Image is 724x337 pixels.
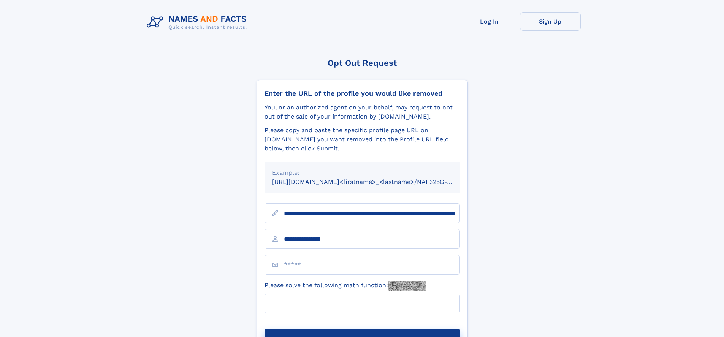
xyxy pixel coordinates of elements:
small: [URL][DOMAIN_NAME]<firstname>_<lastname>/NAF325G-xxxxxxxx [272,178,474,185]
div: Example: [272,168,452,177]
div: Opt Out Request [257,58,468,68]
img: Logo Names and Facts [144,12,253,33]
div: Enter the URL of the profile you would like removed [265,89,460,98]
a: Log In [459,12,520,31]
label: Please solve the following math function: [265,281,426,291]
a: Sign Up [520,12,581,31]
div: You, or an authorized agent on your behalf, may request to opt-out of the sale of your informatio... [265,103,460,121]
div: Please copy and paste the specific profile page URL on [DOMAIN_NAME] you want removed into the Pr... [265,126,460,153]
